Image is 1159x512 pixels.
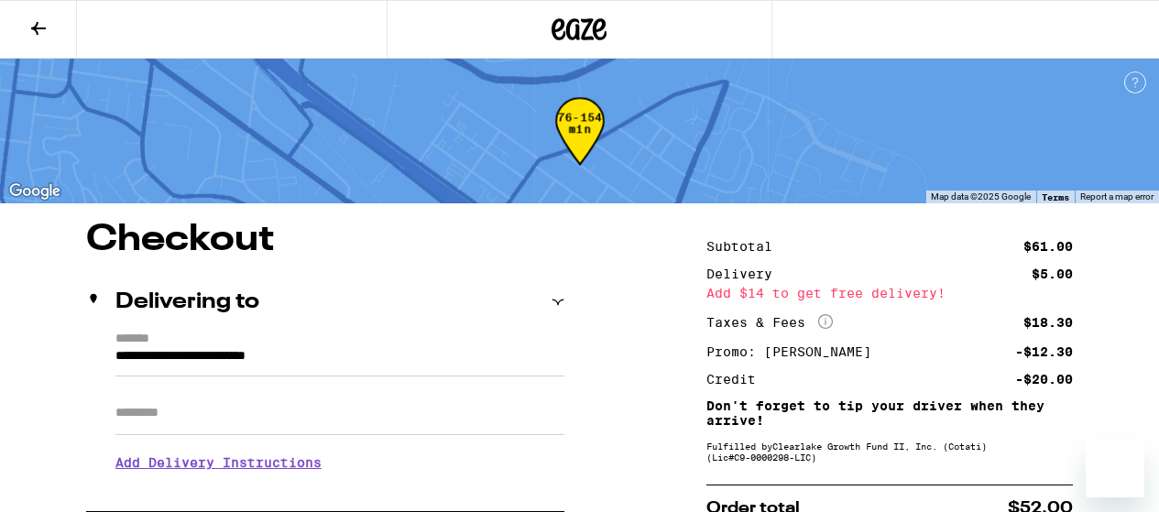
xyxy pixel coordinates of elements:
span: Map data ©2025 Google [931,191,1031,202]
p: Don't forget to tip your driver when they arrive! [706,398,1073,428]
div: Credit [706,373,769,386]
a: Open this area in Google Maps (opens a new window) [5,180,65,203]
h2: Delivering to [115,291,259,313]
div: -$12.30 [1015,345,1073,358]
div: Promo: [PERSON_NAME] [706,345,884,358]
a: Terms [1042,191,1069,202]
div: 76-154 min [555,111,605,180]
img: Google [5,180,65,203]
iframe: Button to launch messaging window [1086,439,1144,497]
div: Delivery [706,267,785,280]
h3: Add Delivery Instructions [115,441,564,484]
div: -$20.00 [1015,373,1073,386]
div: $18.30 [1023,316,1073,329]
div: Add $14 to get free delivery! [706,287,1073,300]
div: $61.00 [1023,240,1073,253]
div: Subtotal [706,240,785,253]
div: Taxes & Fees [706,314,833,331]
h1: Checkout [86,222,564,258]
a: Report a map error [1080,191,1154,202]
p: We'll contact you at [PHONE_NUMBER] when we arrive [115,484,564,498]
div: $5.00 [1032,267,1073,280]
div: Fulfilled by Clearlake Growth Fund II, Inc. (Cotati) (Lic# C9-0000298-LIC ) [706,441,1073,463]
